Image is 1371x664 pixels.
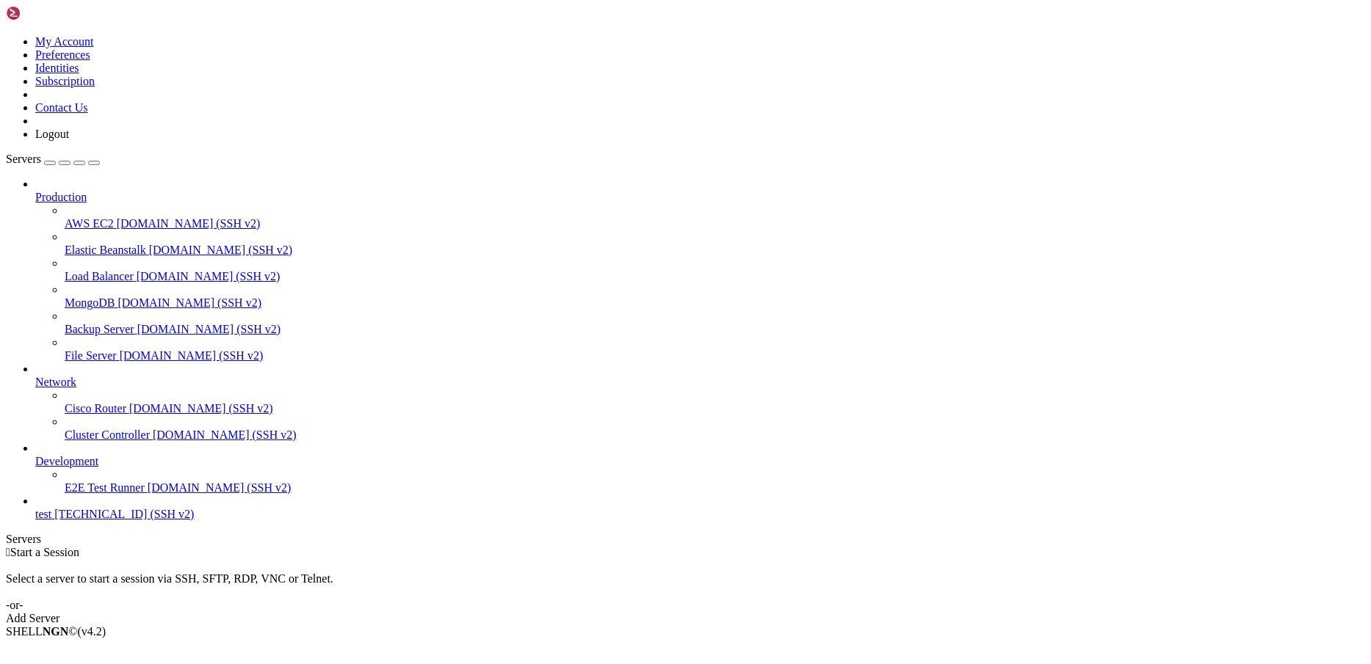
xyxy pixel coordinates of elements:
[149,244,293,256] span: [DOMAIN_NAME] (SSH v2)
[6,153,100,165] a: Servers
[6,546,10,558] span: 
[78,625,106,638] span: 4.2.0
[65,230,1365,257] li: Elastic Beanstalk [DOMAIN_NAME] (SSH v2)
[35,362,1365,442] li: Network
[65,244,1365,257] a: Elastic Beanstalk [DOMAIN_NAME] (SSH v2)
[65,349,117,362] span: File Server
[35,48,90,61] a: Preferences
[65,270,134,282] span: Load Balancer
[6,153,41,165] span: Servers
[35,508,51,520] span: test
[120,349,264,362] span: [DOMAIN_NAME] (SSH v2)
[35,191,1365,204] a: Production
[6,533,1365,546] div: Servers
[65,296,115,309] span: MongoDB
[65,217,1365,230] a: AWS EC2 [DOMAIN_NAME] (SSH v2)
[35,455,1365,468] a: Development
[54,508,194,520] span: [TECHNICAL_ID] (SSH v2)
[65,481,145,494] span: E2E Test Runner
[35,75,95,87] a: Subscription
[65,428,150,441] span: Cluster Controller
[65,336,1365,362] li: File Server [DOMAIN_NAME] (SSH v2)
[35,101,88,114] a: Contact Us
[65,468,1365,495] li: E2E Test Runner [DOMAIN_NAME] (SSH v2)
[10,546,79,558] span: Start a Session
[137,270,281,282] span: [DOMAIN_NAME] (SSH v2)
[65,349,1365,362] a: File Server [DOMAIN_NAME] (SSH v2)
[65,296,1365,310] a: MongoDB [DOMAIN_NAME] (SSH v2)
[43,625,69,638] b: NGN
[35,376,1365,389] a: Network
[35,35,94,48] a: My Account
[65,402,126,415] span: Cisco Router
[6,6,90,21] img: Shellngn
[65,204,1365,230] li: AWS EC2 [DOMAIN_NAME] (SSH v2)
[35,178,1365,362] li: Production
[65,217,114,230] span: AWS EC2
[35,508,1365,521] a: test [TECHNICAL_ID] (SSH v2)
[65,402,1365,415] a: Cisco Router [DOMAIN_NAME] (SSH v2)
[6,559,1365,612] div: Select a server to start a session via SSH, SFTP, RDP, VNC or Telnet. -or-
[65,310,1365,336] li: Backup Server [DOMAIN_NAME] (SSH v2)
[65,323,134,335] span: Backup Server
[65,481,1365,495] a: E2E Test Runner [DOMAIN_NAME] (SSH v2)
[6,625,106,638] span: SHELL ©
[65,283,1365,310] li: MongoDB [DOMAIN_NAME] (SSH v2)
[65,257,1365,283] li: Load Balancer [DOMAIN_NAME] (SSH v2)
[35,495,1365,521] li: test [TECHNICAL_ID] (SSH v2)
[35,128,69,140] a: Logout
[65,389,1365,415] li: Cisco Router [DOMAIN_NAME] (SSH v2)
[153,428,297,441] span: [DOMAIN_NAME] (SSH v2)
[129,402,273,415] span: [DOMAIN_NAME] (SSH v2)
[65,428,1365,442] a: Cluster Controller [DOMAIN_NAME] (SSH v2)
[137,323,281,335] span: [DOMAIN_NAME] (SSH v2)
[117,296,261,309] span: [DOMAIN_NAME] (SSH v2)
[35,191,87,203] span: Production
[65,323,1365,336] a: Backup Server [DOMAIN_NAME] (SSH v2)
[6,612,1365,625] div: Add Server
[148,481,292,494] span: [DOMAIN_NAME] (SSH v2)
[65,244,146,256] span: Elastic Beanstalk
[35,376,76,388] span: Network
[117,217,261,230] span: [DOMAIN_NAME] (SSH v2)
[65,270,1365,283] a: Load Balancer [DOMAIN_NAME] (SSH v2)
[35,62,79,74] a: Identities
[65,415,1365,442] li: Cluster Controller [DOMAIN_NAME] (SSH v2)
[35,455,98,467] span: Development
[35,442,1365,495] li: Development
